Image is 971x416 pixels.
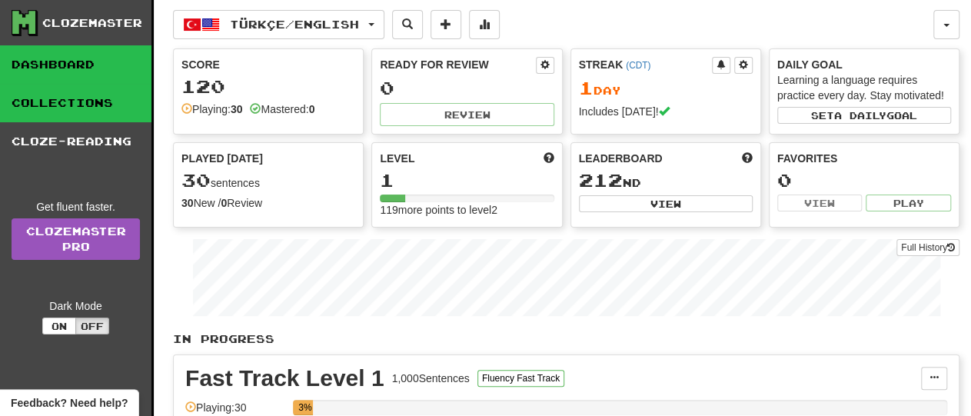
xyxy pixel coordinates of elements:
[12,199,140,215] div: Get fluent faster.
[777,151,951,166] div: Favorites
[380,171,554,190] div: 1
[181,77,355,96] div: 120
[579,104,753,119] div: Includes [DATE]!
[380,103,554,126] button: Review
[230,18,359,31] span: Türkçe / English
[777,195,863,211] button: View
[579,78,753,98] div: Day
[742,151,753,166] span: This week in points, UTC
[181,57,355,72] div: Score
[544,151,554,166] span: Score more points to level up
[181,195,355,211] div: New / Review
[173,10,384,39] button: Türkçe/English
[579,195,753,212] button: View
[380,202,554,218] div: 119 more points to level 2
[579,151,663,166] span: Leaderboard
[392,10,423,39] button: Search sentences
[579,77,594,98] span: 1
[173,331,959,347] p: In Progress
[469,10,500,39] button: More stats
[181,102,242,117] div: Playing:
[12,218,140,260] a: ClozemasterPro
[866,195,951,211] button: Play
[380,151,414,166] span: Level
[181,169,211,191] span: 30
[42,318,76,334] button: On
[579,57,712,72] div: Streak
[380,78,554,98] div: 0
[579,171,753,191] div: nd
[777,57,951,72] div: Daily Goal
[298,400,312,415] div: 3%
[777,171,951,190] div: 0
[309,103,315,115] strong: 0
[12,298,140,314] div: Dark Mode
[777,72,951,103] div: Learning a language requires practice every day. Stay motivated!
[181,197,194,209] strong: 30
[181,171,355,191] div: sentences
[75,318,109,334] button: Off
[477,370,564,387] button: Fluency Fast Track
[231,103,243,115] strong: 30
[42,15,142,31] div: Clozemaster
[896,239,959,256] button: Full History
[777,107,951,124] button: Seta dailygoal
[185,367,384,390] div: Fast Track Level 1
[834,110,886,121] span: a daily
[11,395,128,411] span: Open feedback widget
[181,151,263,166] span: Played [DATE]
[579,169,623,191] span: 212
[626,60,650,71] a: (CDT)
[380,57,535,72] div: Ready for Review
[221,197,227,209] strong: 0
[392,371,470,386] div: 1,000 Sentences
[250,102,314,117] div: Mastered:
[431,10,461,39] button: Add sentence to collection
